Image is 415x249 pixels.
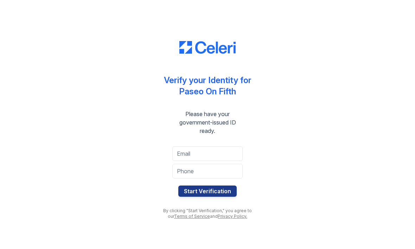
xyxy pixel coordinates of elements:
div: Verify your Identity for Paseo On Fifth [164,75,251,97]
div: Please have your government-issued ID ready. [158,110,257,135]
img: CE_Logo_Blue-a8612792a0a2168367f1c8372b55b34899dd931a85d93a1a3d3e32e68fde9ad4.png [179,41,236,54]
a: Terms of Service [174,214,210,219]
a: Privacy Policy. [218,214,247,219]
input: Email [172,146,243,161]
div: By clicking "Start Verification," you agree to our and [158,208,257,219]
button: Start Verification [178,186,237,197]
input: Phone [172,164,243,179]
